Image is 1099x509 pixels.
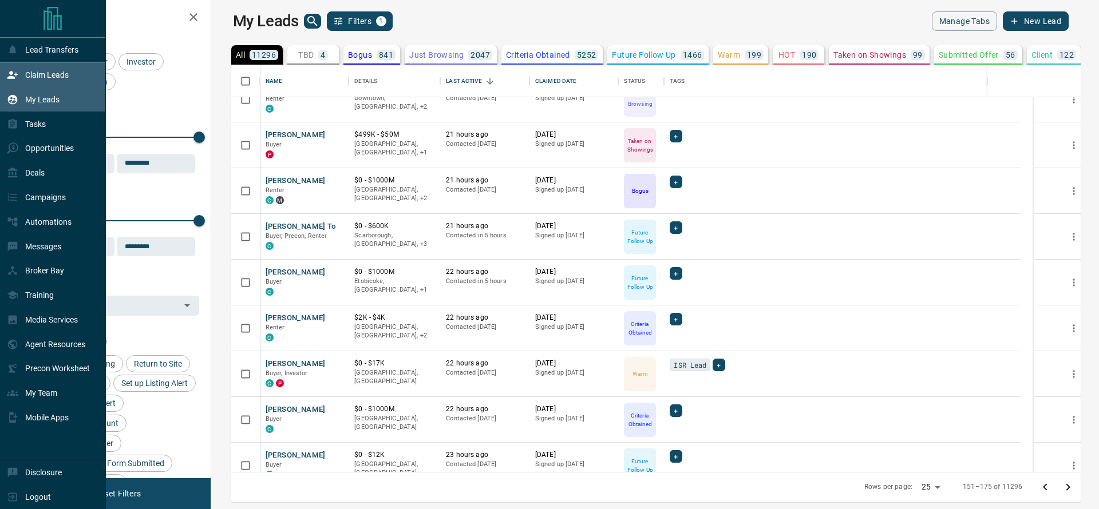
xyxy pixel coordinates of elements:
button: Manage Tabs [932,11,997,31]
button: Open [179,297,195,313]
button: more [1065,182,1082,200]
p: Taken on Showings [625,137,655,154]
p: [DATE] [535,221,613,231]
div: + [713,359,725,371]
p: Future Follow Up [625,228,655,245]
span: + [674,222,678,233]
p: [DATE] [535,359,613,368]
button: [PERSON_NAME] [266,404,326,415]
p: Contacted [DATE] [446,368,524,377]
p: Signed up [DATE] [535,414,613,423]
p: Midtown | Central, Toronto [354,323,434,340]
span: + [674,268,678,279]
div: Tags [670,65,685,97]
p: Just Browsing [625,91,655,108]
p: 2047 [471,51,490,59]
p: Criteria Obtained [625,411,655,428]
p: Client [1031,51,1053,59]
div: condos.ca [266,288,274,296]
p: Contacted [DATE] [446,94,524,103]
button: [PERSON_NAME] To [266,221,337,232]
p: $0 - $1000M [354,404,434,414]
div: + [670,404,682,417]
p: Future Follow Up [625,274,655,291]
button: [PERSON_NAME] [266,359,326,369]
span: + [674,130,678,142]
div: Return to Site [126,355,190,372]
p: Rows per page: [864,482,912,492]
div: condos.ca [266,105,274,113]
p: West End, Toronto [354,185,434,203]
div: Details [349,65,440,97]
span: + [674,176,678,188]
button: more [1065,91,1082,108]
div: + [670,450,682,463]
p: [DATE] [535,267,613,277]
div: property.ca [276,379,284,387]
span: Buyer, Precon, Renter [266,232,327,240]
div: condos.ca [266,425,274,433]
button: more [1065,228,1082,245]
div: Investor [118,53,164,70]
p: Toronto [354,277,434,295]
button: [PERSON_NAME] [266,130,326,141]
p: 21 hours ago [446,130,524,140]
p: [DATE] [535,130,613,140]
button: Reset Filters [87,484,148,503]
p: [GEOGRAPHIC_DATA], [GEOGRAPHIC_DATA] [354,414,434,432]
div: Claimed Date [529,65,619,97]
button: more [1065,274,1082,291]
span: + [674,405,678,416]
p: TBD [298,51,314,59]
div: mrloft.ca [276,196,284,204]
h2: Filters [37,11,199,25]
p: Signed up [DATE] [535,368,613,377]
p: Signed up [DATE] [535,94,613,103]
p: Signed up [DATE] [535,231,613,240]
span: Renter [266,95,285,102]
div: Details [354,65,377,97]
button: Sort [482,73,498,89]
p: 23 hours ago [446,450,524,460]
button: New Lead [1003,11,1069,31]
p: HOT [778,51,795,59]
p: Signed up [DATE] [535,323,613,332]
p: [GEOGRAPHIC_DATA], [GEOGRAPHIC_DATA] [354,460,434,478]
p: Contacted in 5 hours [446,231,524,240]
button: more [1065,320,1082,337]
p: 190 [802,51,816,59]
div: Last Active [446,65,481,97]
p: Warm [718,51,740,59]
p: Contacted [DATE] [446,323,524,332]
p: 56 [1006,51,1015,59]
p: Signed up [DATE] [535,460,613,469]
p: $0 - $12K [354,450,434,460]
button: [PERSON_NAME] [266,450,326,461]
p: All [236,51,245,59]
p: Markham [354,140,434,157]
span: Buyer [266,415,282,423]
button: Filters1 [327,11,393,31]
p: [GEOGRAPHIC_DATA], [GEOGRAPHIC_DATA] [354,368,434,386]
p: [DATE] [535,450,613,460]
div: property.ca [266,150,274,158]
span: + [674,451,678,462]
p: 122 [1060,51,1074,59]
p: Just Browsing [409,51,464,59]
span: Return to Site [130,359,186,368]
span: 1 [377,17,385,25]
span: + [717,359,721,371]
div: Last Active [440,65,529,97]
span: Buyer, Investor [266,369,308,377]
p: 22 hours ago [446,359,524,368]
button: more [1065,365,1082,383]
p: Bogus [348,51,372,59]
p: 21 hours ago [446,176,524,185]
div: Tags [664,65,1020,97]
div: + [670,130,682,142]
p: Signed up [DATE] [535,140,613,149]
p: Warm [632,369,647,378]
p: [DATE] [535,404,613,414]
div: Name [260,65,349,97]
p: [DATE] [535,313,613,323]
